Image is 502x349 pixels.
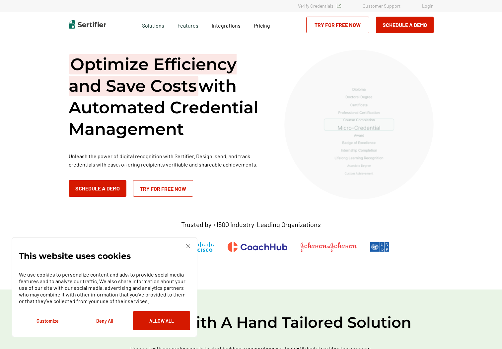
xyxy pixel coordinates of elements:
[254,22,270,29] span: Pricing
[69,54,237,96] span: Optimize Efficiency and Save Costs
[370,242,390,252] img: UNDP
[181,220,321,229] p: Trusted by +1500 Industry-Leading Organizations
[178,21,198,29] span: Features
[254,21,270,29] a: Pricing
[52,313,450,332] h2: Get Started with A Hand Tailored Solution
[76,311,133,330] button: Deny All
[133,180,193,197] a: Try for Free Now
[69,20,106,29] img: Sertifier | Digital Credentialing Platform
[337,4,341,8] img: Verified
[19,311,76,330] button: Customize
[228,242,287,252] img: CoachHub
[69,54,268,140] h1: with Automated Credential Management
[212,21,241,29] a: Integrations
[301,242,356,252] img: Johnson & Johnson
[363,3,400,9] a: Customer Support
[422,3,434,9] a: Login
[306,17,369,33] a: Try for Free Now
[347,165,371,167] g: Associate Degree
[142,21,164,29] span: Solutions
[186,244,190,248] img: Cookie Popup Close
[298,3,341,9] a: Verify Credentials
[196,242,214,252] img: Cisco
[69,180,126,197] button: Schedule a Demo
[212,22,241,29] span: Integrations
[376,17,434,33] button: Schedule a Demo
[69,152,268,169] p: Unleash the power of digital recognition with Sertifier. Design, send, and track credentials with...
[133,311,190,330] button: Allow All
[19,271,190,304] p: We use cookies to personalize content and ads, to provide social media features and to analyze ou...
[19,253,131,259] p: This website uses cookies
